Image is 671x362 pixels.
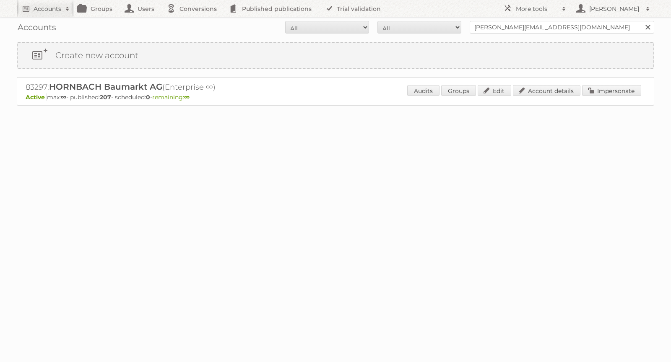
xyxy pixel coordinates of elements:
a: Edit [478,85,511,96]
a: Account details [513,85,580,96]
h2: 83297: (Enterprise ∞) [26,82,319,93]
h2: More tools [516,5,558,13]
span: remaining: [152,93,190,101]
a: Audits [407,85,440,96]
strong: ∞ [184,93,190,101]
a: Groups [441,85,476,96]
h2: Accounts [34,5,61,13]
strong: 207 [100,93,111,101]
strong: 0 [146,93,150,101]
span: HORNBACH Baumarkt AG [49,82,162,92]
h2: [PERSON_NAME] [587,5,642,13]
strong: ∞ [61,93,66,101]
p: max: - published: - scheduled: - [26,93,645,101]
a: Impersonate [582,85,641,96]
a: Create new account [18,43,653,68]
span: Active [26,93,47,101]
